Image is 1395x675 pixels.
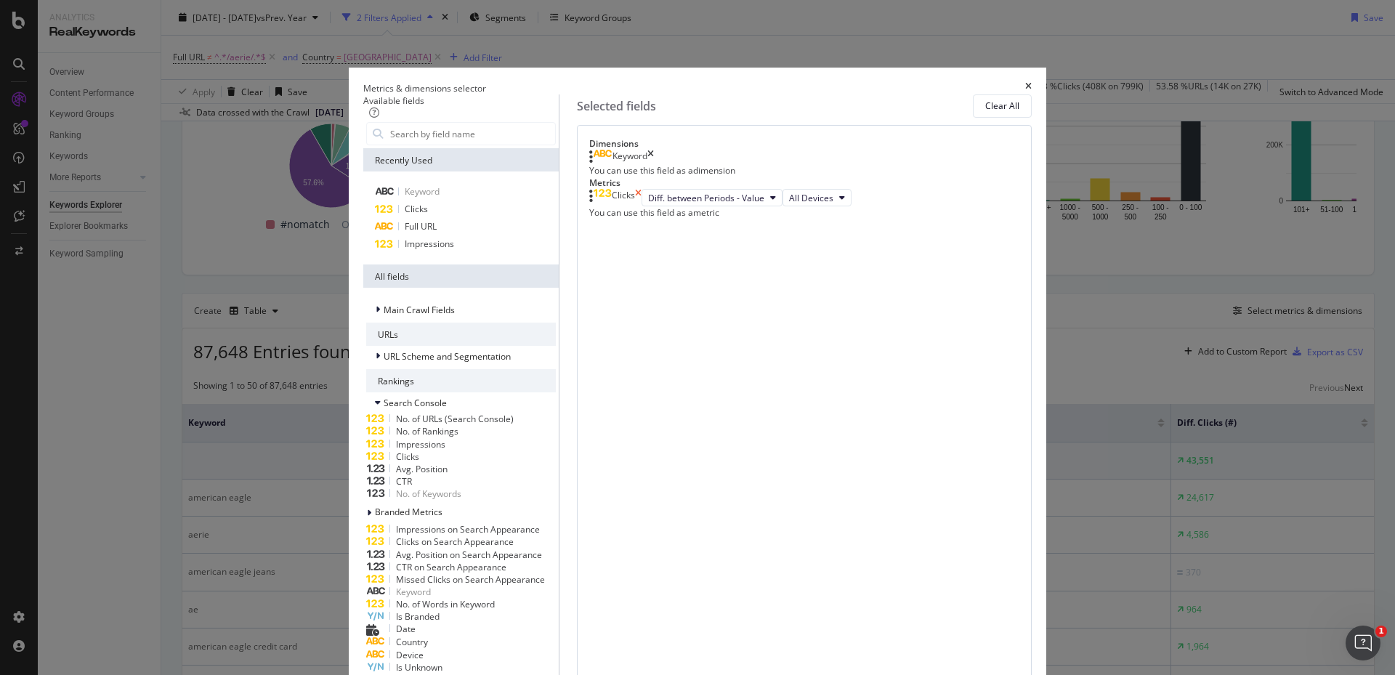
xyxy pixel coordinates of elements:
[396,488,461,500] span: No. of Keywords
[612,150,647,164] div: Keyword
[375,506,442,518] span: Branded Metrics
[389,123,555,145] input: Search by field name
[396,413,514,425] span: No. of URLs (Search Console)
[635,189,642,206] div: times
[589,189,1019,206] div: ClickstimesDiff. between Periods - ValueAll Devices
[789,192,833,204] span: All Devices
[396,573,545,586] span: Missed Clicks on Search Appearance
[396,649,424,661] span: Device
[405,185,440,198] span: Keyword
[642,189,783,206] button: Diff. between Periods - Value
[396,636,428,648] span: Country
[396,661,442,674] span: Is Unknown
[384,397,447,409] span: Search Console
[589,206,1019,219] div: You can use this field as a metric
[396,438,445,450] span: Impressions
[1025,82,1032,94] div: times
[396,598,495,610] span: No. of Words in Keyword
[366,369,556,392] div: Rankings
[589,137,1019,150] div: Dimensions
[1375,626,1387,637] span: 1
[405,203,428,215] span: Clicks
[363,82,486,94] div: Metrics & dimensions selector
[783,189,852,206] button: All Devices
[589,177,1019,189] div: Metrics
[577,98,656,115] div: Selected fields
[396,623,416,635] span: Date
[396,475,412,488] span: CTR
[589,164,1019,177] div: You can use this field as a dimension
[396,450,419,463] span: Clicks
[363,264,559,288] div: All fields
[647,150,654,164] div: times
[396,535,514,548] span: Clicks on Search Appearance
[612,189,635,206] div: Clicks
[589,150,1019,164] div: Keywordtimes
[396,549,542,561] span: Avg. Position on Search Appearance
[363,94,559,107] div: Available fields
[405,220,437,233] span: Full URL
[396,586,431,598] span: Keyword
[1346,626,1380,660] iframe: Intercom live chat
[405,238,454,250] span: Impressions
[396,523,540,535] span: Impressions on Search Appearance
[648,192,764,204] span: Diff. between Periods - Value
[366,323,556,346] div: URLs
[384,304,455,316] span: Main Crawl Fields
[396,463,448,475] span: Avg. Position
[396,610,440,623] span: Is Branded
[973,94,1032,118] button: Clear All
[363,148,559,171] div: Recently Used
[384,350,511,363] span: URL Scheme and Segmentation
[985,100,1019,112] div: Clear All
[396,561,506,573] span: CTR on Search Appearance
[396,425,458,437] span: No. of Rankings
